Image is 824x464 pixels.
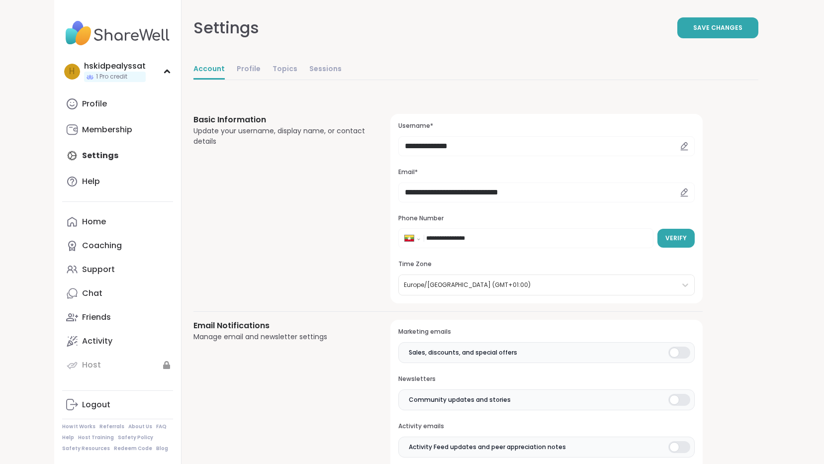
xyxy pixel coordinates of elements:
[82,360,101,371] div: Host
[398,168,694,177] h3: Email*
[82,216,106,227] div: Home
[398,214,694,223] h3: Phone Number
[62,329,173,353] a: Activity
[693,23,742,32] span: Save Changes
[62,281,173,305] a: Chat
[237,60,261,80] a: Profile
[193,114,367,126] h3: Basic Information
[193,126,367,147] div: Update your username, display name, or contact details
[193,332,367,342] div: Manage email and newsletter settings
[82,240,122,251] div: Coaching
[193,320,367,332] h3: Email Notifications
[82,124,132,135] div: Membership
[128,423,152,430] a: About Us
[62,118,173,142] a: Membership
[82,336,112,347] div: Activity
[665,234,687,243] span: Verify
[118,434,153,441] a: Safety Policy
[62,423,95,430] a: How It Works
[62,258,173,281] a: Support
[398,122,694,130] h3: Username*
[96,73,127,81] span: 1 Pro credit
[409,348,517,357] span: Sales, discounts, and special offers
[82,288,102,299] div: Chat
[156,423,167,430] a: FAQ
[309,60,342,80] a: Sessions
[409,395,511,404] span: Community updates and stories
[398,375,694,383] h3: Newsletters
[62,170,173,193] a: Help
[156,445,168,452] a: Blog
[82,312,111,323] div: Friends
[657,229,695,248] button: Verify
[69,65,75,78] span: h
[62,210,173,234] a: Home
[62,234,173,258] a: Coaching
[193,60,225,80] a: Account
[82,264,115,275] div: Support
[398,422,694,431] h3: Activity emails
[62,305,173,329] a: Friends
[62,393,173,417] a: Logout
[273,60,297,80] a: Topics
[62,92,173,116] a: Profile
[398,328,694,336] h3: Marketing emails
[82,176,100,187] div: Help
[398,260,694,269] h3: Time Zone
[62,16,173,51] img: ShareWell Nav Logo
[78,434,114,441] a: Host Training
[62,434,74,441] a: Help
[677,17,758,38] button: Save Changes
[84,61,146,72] div: hskidpealyssat
[409,443,566,452] span: Activity Feed updates and peer appreciation notes
[62,353,173,377] a: Host
[193,16,259,40] div: Settings
[82,98,107,109] div: Profile
[114,445,152,452] a: Redeem Code
[82,399,110,410] div: Logout
[99,423,124,430] a: Referrals
[62,445,110,452] a: Safety Resources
